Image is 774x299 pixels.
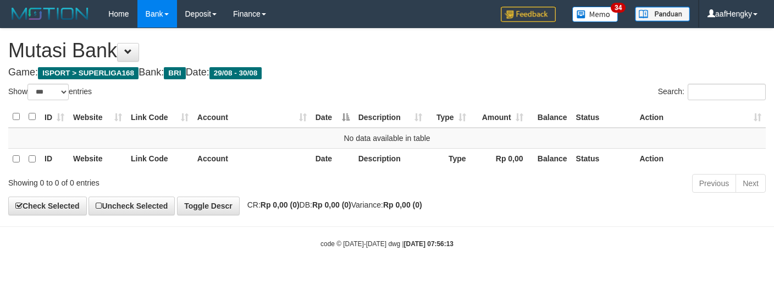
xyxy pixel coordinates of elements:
th: Date [311,148,354,170]
th: Type: activate to sort column ascending [427,106,471,128]
span: CR: DB: Variance: [242,200,422,209]
a: Previous [692,174,736,193]
input: Search: [688,84,766,100]
th: Account [193,148,311,170]
h1: Mutasi Bank [8,40,766,62]
small: code © [DATE]-[DATE] dwg | [320,240,454,248]
a: Next [736,174,766,193]
img: Button%20Memo.svg [572,7,618,22]
img: panduan.png [635,7,690,21]
span: ISPORT > SUPERLIGA168 [38,67,139,79]
th: Link Code [126,148,193,170]
th: ID: activate to sort column ascending [40,106,69,128]
img: Feedback.jpg [501,7,556,22]
strong: Rp 0,00 (0) [261,200,300,209]
th: Website [69,148,126,170]
th: ID [40,148,69,170]
th: Amount: activate to sort column ascending [471,106,528,128]
th: Account: activate to sort column ascending [193,106,311,128]
th: Date: activate to sort column descending [311,106,354,128]
th: Rp 0,00 [471,148,528,170]
strong: Rp 0,00 (0) [312,200,351,209]
span: 29/08 - 30/08 [209,67,262,79]
th: Description [354,148,427,170]
span: BRI [164,67,185,79]
th: Website: activate to sort column ascending [69,106,126,128]
th: Link Code: activate to sort column ascending [126,106,193,128]
th: Balance [528,148,572,170]
th: Status [572,148,635,170]
a: Uncheck Selected [89,197,175,215]
span: 34 [611,3,626,13]
th: Balance [528,106,572,128]
th: Status [572,106,635,128]
img: MOTION_logo.png [8,6,92,22]
td: No data available in table [8,128,766,149]
a: Toggle Descr [177,197,240,215]
th: Description: activate to sort column ascending [354,106,427,128]
select: Showentries [27,84,69,100]
label: Show entries [8,84,92,100]
th: Type [427,148,471,170]
label: Search: [658,84,766,100]
a: Check Selected [8,197,87,215]
strong: [DATE] 07:56:13 [404,240,454,248]
div: Showing 0 to 0 of 0 entries [8,173,314,188]
th: Action [635,148,766,170]
h4: Game: Bank: Date: [8,67,766,78]
th: Action: activate to sort column ascending [635,106,766,128]
strong: Rp 0,00 (0) [383,200,422,209]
